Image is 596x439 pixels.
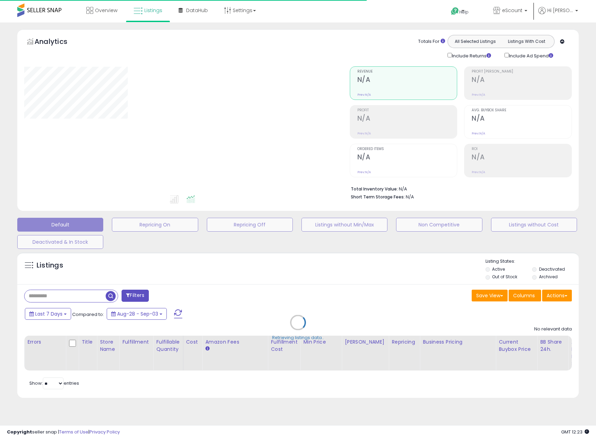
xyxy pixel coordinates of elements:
div: Include Ad Spend [499,52,564,59]
small: Prev: N/A [357,93,371,97]
b: Total Inventory Value: [351,186,398,192]
span: ROI [472,147,571,151]
button: Listings without Cost [491,218,577,232]
span: eScount [502,7,522,14]
span: Profit [357,109,457,112]
span: Ordered Items [357,147,457,151]
span: Avg. Buybox Share [472,109,571,112]
i: Get Help [451,7,459,16]
button: Listings With Cost [501,37,552,46]
h2: N/A [357,153,457,162]
h2: N/A [357,76,457,85]
button: Repricing Off [207,218,293,232]
small: Prev: N/A [357,131,371,136]
span: Profit [PERSON_NAME] [472,70,571,74]
h2: N/A [472,153,571,162]
a: Hi [PERSON_NAME] [538,7,578,22]
small: Prev: N/A [357,170,371,174]
h2: N/A [357,114,457,124]
span: Listings [144,7,162,14]
small: Prev: N/A [472,131,485,136]
span: Overview [95,7,117,14]
li: N/A [351,184,567,193]
button: Repricing On [112,218,198,232]
a: Help [445,2,482,22]
div: Retrieving listings data.. [272,335,324,341]
h2: N/A [472,76,571,85]
button: Deactivated & In Stock [17,235,103,249]
div: Include Returns [442,52,499,59]
button: Default [17,218,103,232]
button: All Selected Listings [450,37,501,46]
span: Help [459,9,469,15]
small: Prev: N/A [472,170,485,174]
span: Hi [PERSON_NAME] [547,7,573,14]
h2: N/A [472,114,571,124]
h5: Analytics [35,37,81,48]
small: Prev: N/A [472,93,485,97]
span: Revenue [357,70,457,74]
button: Non Competitive [396,218,482,232]
span: N/A [406,194,414,200]
b: Short Term Storage Fees: [351,194,405,200]
button: Listings without Min/Max [301,218,387,232]
div: Totals For [418,38,445,45]
span: DataHub [186,7,208,14]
